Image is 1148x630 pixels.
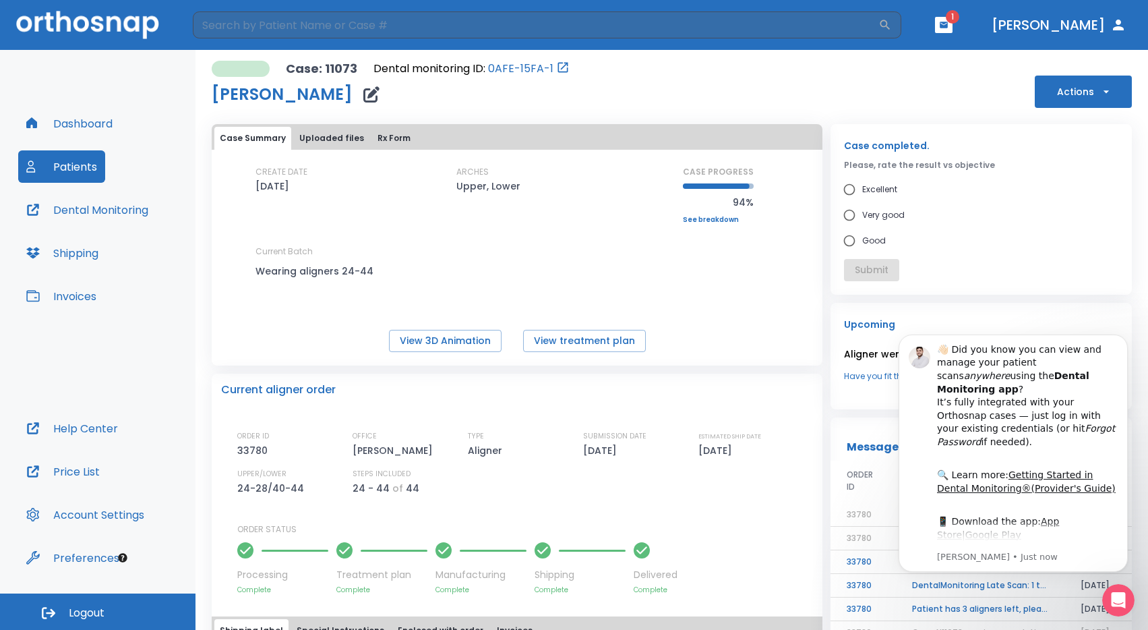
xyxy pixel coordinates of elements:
p: 94% [683,194,754,210]
img: Orthosnap [16,11,159,38]
p: Case completed. [844,138,1118,154]
a: Dental Monitoring [18,194,156,226]
p: [PERSON_NAME] [353,442,437,459]
p: ORDER STATUS [237,523,813,536]
button: Preferences [18,542,127,574]
p: STEPS INCLUDED [353,468,411,480]
iframe: Intercom live chat [1102,584,1135,617]
p: Current aligner order [221,382,336,398]
button: View 3D Animation [389,330,502,352]
p: Processing [237,568,328,582]
div: Tooltip anchor [117,552,129,564]
p: Dental monitoring ID: [373,61,485,77]
button: Actions [1035,76,1132,108]
span: 1 [946,10,959,24]
span: Excellent [862,181,897,198]
button: Account Settings [18,498,152,531]
span: Good [862,233,886,249]
button: Help Center [18,412,126,445]
p: Delivered [634,568,677,582]
p: 44 [406,480,419,496]
p: TYPE [468,430,484,442]
p: Treatment plan [336,568,427,582]
p: [DATE] [255,178,289,194]
p: Complete [435,585,526,595]
p: Aligner were delivered [844,346,1118,362]
h1: [PERSON_NAME] [212,86,353,103]
p: 24-28/40-44 [237,480,309,496]
p: 24 - 44 [353,480,390,496]
td: Patient has 3 aligners left, please order next set! [896,598,1064,621]
td: 33780 [830,550,896,574]
button: Patients [18,150,105,183]
button: View treatment plan [523,330,646,352]
div: Open patient in dental monitoring portal [373,61,570,77]
p: CASE PROGRESS [683,166,754,178]
button: Price List [18,455,108,488]
p: [DATE] [583,442,622,459]
p: [DATE] [698,442,737,459]
p: Please, rate the result vs objective [844,159,1118,171]
span: 33780 [847,509,872,520]
span: 33780 [847,532,872,544]
span: Very good [862,207,905,223]
button: Invoices [18,280,104,312]
p: Complete [535,585,626,595]
button: [PERSON_NAME] [986,13,1132,37]
p: Manufacturing [435,568,526,582]
p: Messages [847,439,905,455]
p: 33780 [237,442,272,459]
td: [DATE] [1064,598,1132,621]
p: Aligner [468,442,507,459]
p: Complete [336,585,427,595]
p: ORDER ID [237,430,269,442]
a: 0AFE-15FA-1 [488,61,553,77]
button: Dashboard [18,107,121,140]
div: tabs [214,127,820,150]
button: Rx Form [372,127,416,150]
p: Wearing aligners 24-44 [255,263,377,279]
p: Shipping [535,568,626,582]
td: 33780 [830,598,896,621]
span: Logout [69,606,104,621]
p: Case: 11073 [286,61,357,77]
button: Shipping [18,237,107,269]
p: SUBMISSION DATE [583,430,646,442]
p: of [392,480,403,496]
button: Uploaded files [294,127,369,150]
p: Complete [634,585,677,595]
p: Complete [237,585,328,595]
a: Have you fit these aligners? [844,370,1118,382]
p: CREATE DATE [255,166,307,178]
a: See breakdown [683,216,754,224]
input: Search by Patient Name or Case # [193,11,878,38]
p: ARCHES [456,166,489,178]
iframe: Intercom notifications message [878,314,1148,594]
p: ESTIMATED SHIP DATE [698,430,761,442]
p: Upcoming [844,316,1118,333]
p: OFFICE [353,430,377,442]
span: ORDER ID [847,469,880,493]
td: 33780 [830,574,896,598]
